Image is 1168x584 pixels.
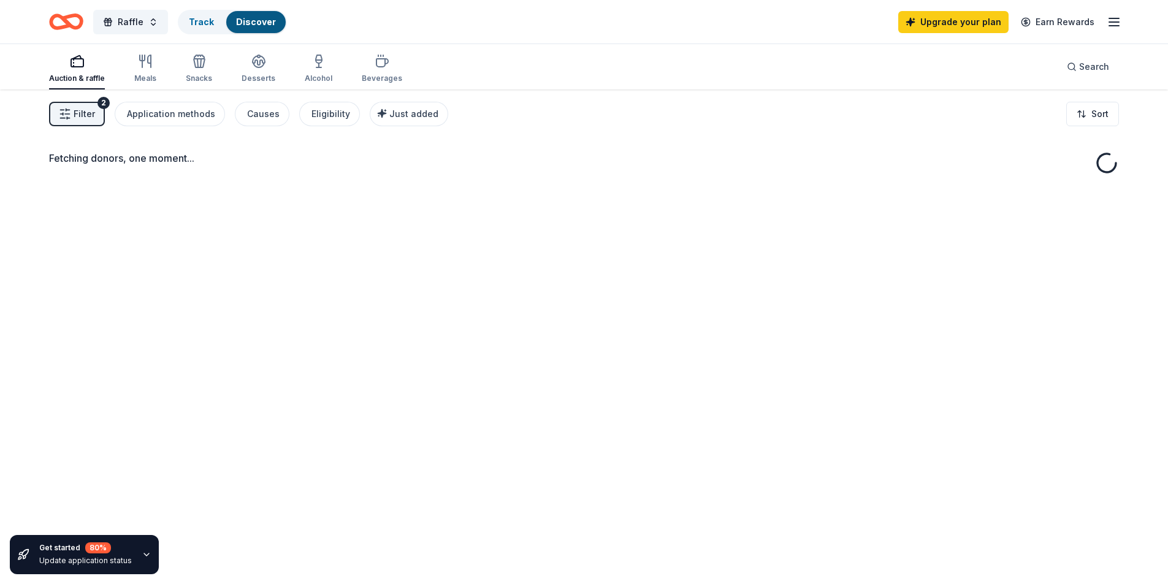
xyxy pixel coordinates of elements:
button: Auction & raffle [49,49,105,89]
span: Search [1079,59,1109,74]
button: TrackDiscover [178,10,287,34]
button: Meals [134,49,156,89]
div: Meals [134,74,156,83]
button: Beverages [362,49,402,89]
div: Update application status [39,556,132,566]
button: Just added [370,102,448,126]
a: Upgrade your plan [898,11,1009,33]
a: Home [49,7,83,36]
div: Auction & raffle [49,74,105,83]
button: Causes [235,102,289,126]
div: Causes [247,107,280,121]
span: Raffle [118,15,143,29]
button: Search [1057,55,1119,79]
div: 80 % [85,542,111,553]
span: Just added [389,108,438,119]
button: Raffle [93,10,168,34]
div: Alcohol [305,74,332,83]
button: Application methods [115,102,225,126]
span: Sort [1091,107,1109,121]
div: Beverages [362,74,402,83]
button: Desserts [242,49,275,89]
button: Snacks [186,49,212,89]
button: Filter2 [49,102,105,126]
div: Get started [39,542,132,553]
div: Fetching donors, one moment... [49,151,1119,165]
button: Eligibility [299,102,360,126]
a: Earn Rewards [1013,11,1102,33]
div: Application methods [127,107,215,121]
div: Desserts [242,74,275,83]
a: Discover [236,17,276,27]
button: Alcohol [305,49,332,89]
a: Track [189,17,214,27]
button: Sort [1066,102,1119,126]
div: 2 [97,97,110,109]
div: Snacks [186,74,212,83]
span: Filter [74,107,95,121]
div: Eligibility [311,107,350,121]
